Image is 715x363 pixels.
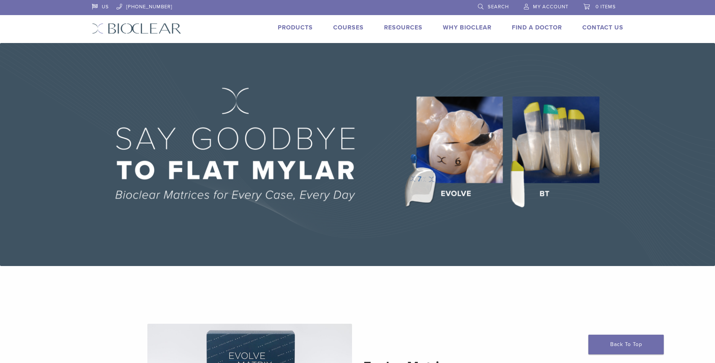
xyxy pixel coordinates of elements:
[278,24,313,31] a: Products
[488,4,509,10] span: Search
[512,24,562,31] a: Find A Doctor
[596,4,616,10] span: 0 items
[582,24,623,31] a: Contact Us
[333,24,364,31] a: Courses
[588,335,664,354] a: Back To Top
[443,24,491,31] a: Why Bioclear
[384,24,423,31] a: Resources
[92,23,181,34] img: Bioclear
[533,4,568,10] span: My Account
